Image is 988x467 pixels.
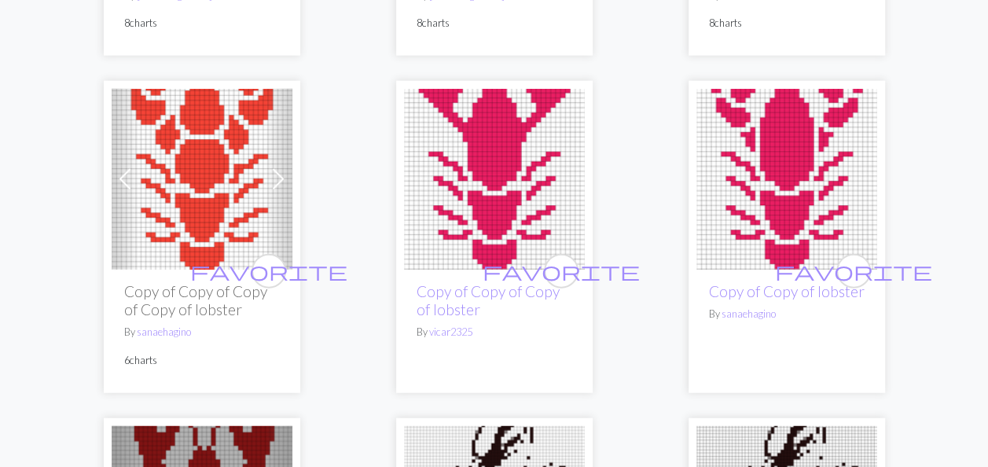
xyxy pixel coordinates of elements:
[417,325,572,340] p: By
[417,16,572,31] p: 8 charts
[429,325,472,338] a: vicar2325
[709,282,865,300] a: Copy of Copy of lobster
[124,353,280,368] p: 6 charts
[775,256,932,287] i: favourite
[722,307,776,320] a: sanaehagino
[252,254,286,289] button: favourite
[137,325,191,338] a: sanaehagino
[775,259,932,283] span: favorite
[709,307,865,322] p: By
[696,170,877,185] a: Copy of lobster
[124,282,280,318] h2: Copy of Copy of Copy of Copy of lobster
[404,170,585,185] a: Copy of lobster
[483,259,640,283] span: favorite
[190,256,347,287] i: favourite
[544,254,578,289] button: favourite
[417,282,560,318] a: Copy of Copy of Copy of lobster
[836,254,871,289] button: favourite
[190,259,347,283] span: favorite
[404,89,585,270] img: Copy of lobster
[483,256,640,287] i: favourite
[124,325,280,340] p: By
[696,89,877,270] img: Copy of lobster
[112,170,292,185] a: lobster
[112,89,292,270] img: lobster
[124,16,280,31] p: 8 charts
[709,16,865,31] p: 8 charts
